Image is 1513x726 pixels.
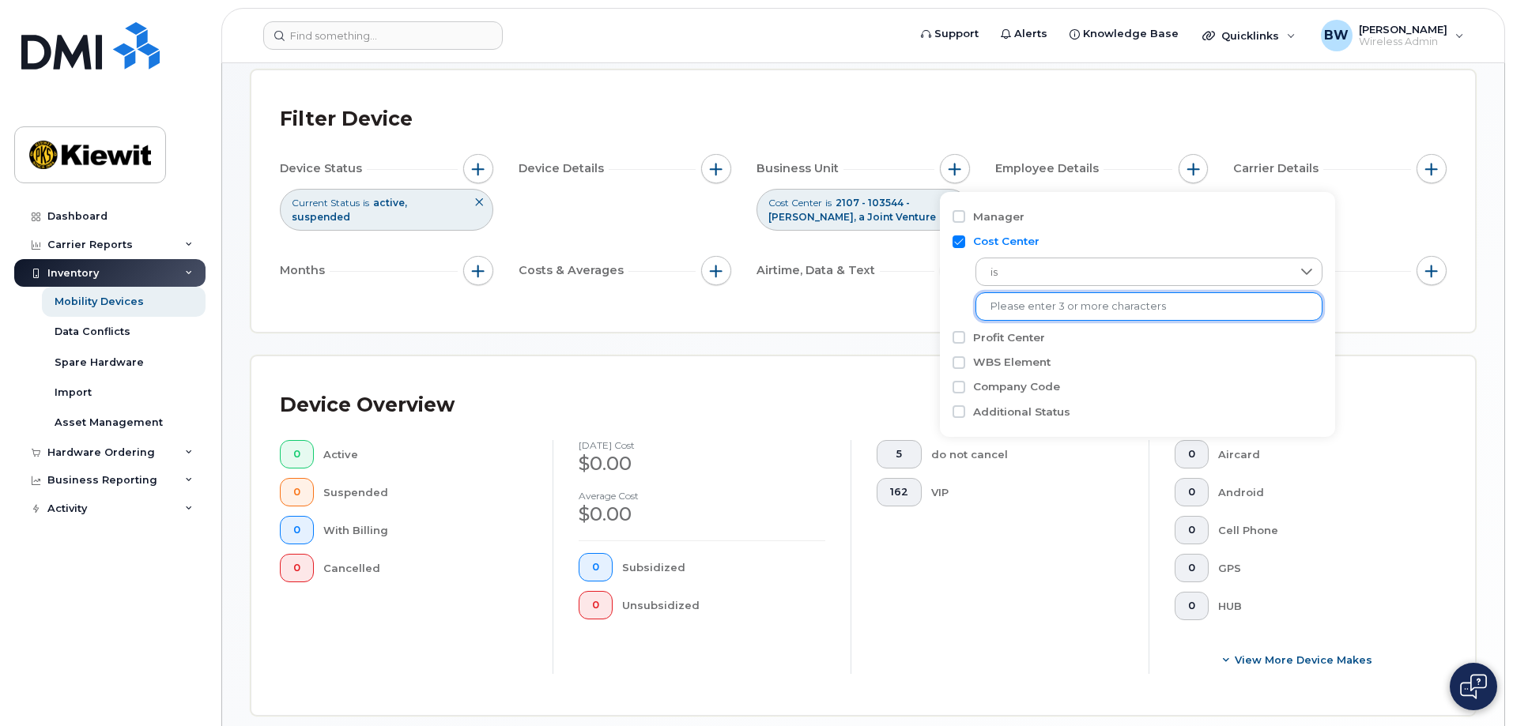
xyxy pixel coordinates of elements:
[1233,160,1323,177] span: Carrier Details
[293,562,300,574] span: 0
[579,501,825,528] div: $0.00
[877,440,922,468] button: 5
[890,486,908,498] span: 162
[293,486,300,498] span: 0
[1175,440,1209,468] button: 0
[931,478,1124,506] div: VIP
[292,196,360,209] span: Current Status
[579,491,825,501] h4: Average cost
[1218,592,1422,620] div: HUB
[280,516,314,544] button: 0
[973,379,1060,394] label: Company Code
[1359,36,1447,48] span: Wireless Admin
[280,160,367,177] span: Device Status
[280,478,314,506] button: 0
[1188,448,1195,461] span: 0
[293,448,300,461] span: 0
[995,160,1104,177] span: Employee Details
[1218,554,1422,582] div: GPS
[990,18,1058,50] a: Alerts
[934,26,979,42] span: Support
[1083,26,1179,42] span: Knowledge Base
[280,554,314,582] button: 0
[1188,600,1195,612] span: 0
[579,553,613,581] button: 0
[373,197,407,209] span: active
[323,516,528,544] div: With Billing
[592,599,599,611] span: 0
[1191,20,1307,51] div: Quicklinks
[280,262,330,279] span: Months
[768,197,936,222] span: 2107 - 103544 - [PERSON_NAME], a Joint Venture
[973,234,1039,249] label: Cost Center
[976,258,1292,287] span: is
[768,196,822,209] span: Cost Center
[931,440,1124,468] div: do not cancel
[622,591,826,619] div: Unsubsidized
[293,524,300,536] span: 0
[1175,478,1209,506] button: 0
[592,561,599,574] span: 0
[1175,592,1209,620] button: 0
[1188,524,1195,536] span: 0
[292,211,350,223] span: suspended
[519,262,628,279] span: Costs & Averages
[579,591,613,619] button: 0
[1324,26,1349,45] span: BW
[973,330,1045,345] label: Profit Center
[579,450,825,477] div: $0.00
[1310,20,1475,51] div: Brian Winchell
[1014,26,1047,42] span: Alerts
[890,448,908,461] span: 5
[323,554,528,582] div: Cancelled
[323,478,528,506] div: Suspended
[1175,516,1209,544] button: 0
[363,196,369,209] span: is
[1460,674,1487,699] img: Open chat
[280,99,413,140] div: Filter Device
[622,553,826,581] div: Subsidized
[973,355,1051,370] label: WBS Element
[1221,29,1279,42] span: Quicklinks
[825,196,832,209] span: is
[1188,562,1195,574] span: 0
[1175,554,1209,582] button: 0
[910,18,990,50] a: Support
[1058,18,1190,50] a: Knowledge Base
[280,385,455,426] div: Device Overview
[756,262,880,279] span: Airtime, Data & Text
[973,404,1070,419] label: Additional Status
[1235,653,1372,668] span: View More Device Makes
[1175,645,1421,674] button: View More Device Makes
[1218,440,1422,468] div: Aircard
[280,440,314,468] button: 0
[973,209,1024,224] label: Manager
[263,21,503,50] input: Find something...
[1218,478,1422,506] div: Android
[1359,23,1447,36] span: [PERSON_NAME]
[990,299,1307,314] input: Please enter 3 or more characters
[1188,486,1195,498] span: 0
[877,478,922,506] button: 162
[323,440,528,468] div: Active
[519,160,609,177] span: Device Details
[1218,516,1422,544] div: Cell Phone
[756,160,843,177] span: Business Unit
[579,440,825,450] h4: [DATE] cost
